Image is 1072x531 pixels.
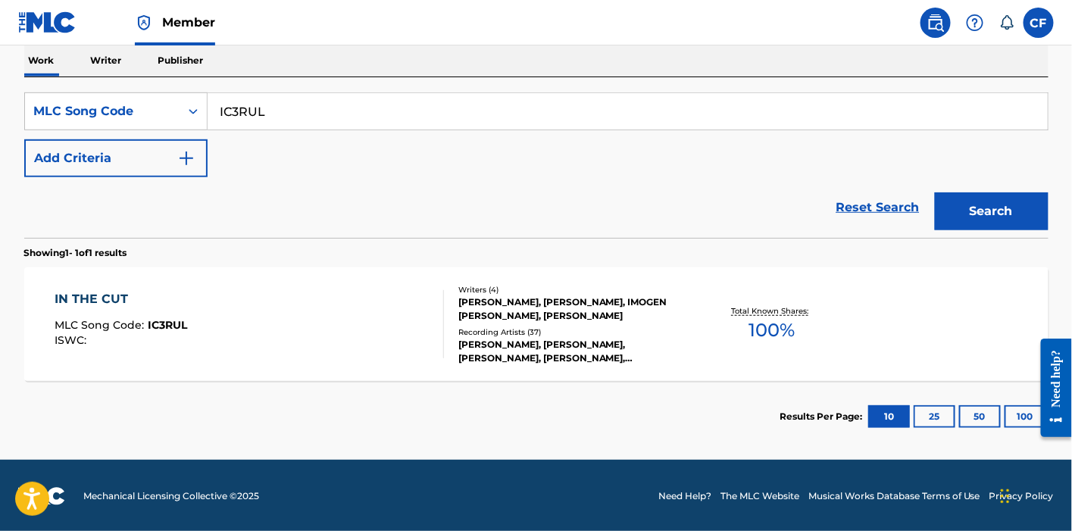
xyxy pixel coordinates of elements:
div: MLC Song Code [34,102,170,120]
button: 25 [914,405,955,428]
a: Reset Search [829,191,927,224]
button: Add Criteria [24,139,208,177]
span: 100 % [749,317,795,344]
p: Publisher [154,45,208,77]
p: Showing 1 - 1 of 1 results [24,246,127,260]
a: Musical Works Database Terms of Use [808,489,980,503]
div: Help [960,8,990,38]
img: 9d2ae6d4665cec9f34b9.svg [177,149,195,167]
button: 100 [1005,405,1046,428]
div: Recording Artists ( 37 ) [458,326,687,338]
a: Public Search [920,8,951,38]
button: 50 [959,405,1001,428]
span: Mechanical Licensing Collective © 2025 [83,489,259,503]
p: Writer [86,45,127,77]
div: User Menu [1024,8,1054,38]
span: MLC Song Code : [55,318,148,332]
div: [PERSON_NAME], [PERSON_NAME], IMOGEN [PERSON_NAME], [PERSON_NAME] [458,295,687,323]
p: Total Known Shares: [732,305,813,317]
p: Results Per Page: [780,410,867,423]
img: help [966,14,984,32]
div: Drag [1001,473,1010,519]
form: Search Form [24,92,1049,238]
div: IN THE CUT [55,290,187,308]
div: Writers ( 4 ) [458,284,687,295]
button: 10 [868,405,910,428]
a: IN THE CUTMLC Song Code:IC3RULISWC:Writers (4)[PERSON_NAME], [PERSON_NAME], IMOGEN [PERSON_NAME],... [24,267,1049,381]
p: Work [24,45,59,77]
img: search [927,14,945,32]
img: logo [18,487,65,505]
a: The MLC Website [720,489,799,503]
img: Top Rightsholder [135,14,153,32]
div: [PERSON_NAME], [PERSON_NAME], [PERSON_NAME], [PERSON_NAME], [PERSON_NAME] [458,338,687,365]
button: Search [935,192,1049,230]
a: Need Help? [658,489,711,503]
a: Privacy Policy [989,489,1054,503]
iframe: Resource Center [1030,326,1072,448]
iframe: Chat Widget [996,458,1072,531]
span: Member [162,14,215,31]
img: MLC Logo [18,11,77,33]
div: Notifications [999,15,1014,30]
span: IC3RUL [148,318,187,332]
span: ISWC : [55,333,90,347]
